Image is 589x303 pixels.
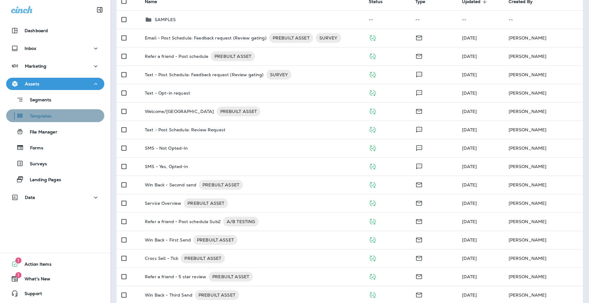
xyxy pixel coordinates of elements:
[369,145,376,150] span: Published
[209,272,253,282] div: PREBUILT ASSET
[369,292,376,297] span: Published
[6,157,104,170] button: Surveys
[145,33,267,43] p: Email - Post Schedule: Feedback request (Review gating)
[369,53,376,58] span: Published
[184,198,228,208] div: PREBUILT ASSET
[462,72,477,77] span: Frank Carreno
[24,114,52,119] p: Templates
[24,177,61,183] p: Landing Pages
[410,10,457,29] td: --
[316,33,341,43] div: SURVEY
[145,290,192,300] p: Win Back - Third Send
[415,71,423,77] span: Text
[211,53,255,59] span: PREBUILT ASSET
[462,182,477,188] span: Frank Carreno
[195,290,239,300] div: PREBUILT ASSET
[6,93,104,106] button: Segments
[462,109,477,114] span: Zachary Ciras
[504,10,583,29] td: --
[155,17,176,22] p: SAMPLES
[369,181,376,187] span: Published
[6,141,104,154] button: Forms
[193,237,237,243] span: PREBUILT ASSET
[181,255,225,261] span: PREBUILT ASSET
[217,108,261,114] span: PREBUILT ASSET
[415,273,423,279] span: Email
[415,255,423,260] span: Email
[6,60,104,72] button: Marketing
[462,145,477,151] span: Frank Carreno
[6,273,104,285] button: 1What's New
[504,29,583,47] td: [PERSON_NAME]
[415,200,423,205] span: Email
[25,81,39,86] p: Assets
[504,47,583,65] td: [PERSON_NAME]
[462,292,477,298] span: Frank Carreno
[415,90,423,95] span: Text
[24,161,47,167] p: Surveys
[184,200,228,206] span: PREBUILT ASSET
[195,292,239,298] span: PREBUILT ASSET
[504,231,583,249] td: [PERSON_NAME]
[415,53,423,58] span: Email
[415,218,423,224] span: Email
[269,33,313,43] div: PREBUILT ASSET
[145,51,208,61] p: Refer a friend - Post schedule
[145,180,196,190] p: Win Back - Second send
[6,287,104,300] button: Support
[369,126,376,132] span: Published
[415,181,423,187] span: Email
[18,291,42,298] span: Support
[6,125,104,138] button: File Manager
[369,90,376,95] span: Published
[462,274,477,279] span: Zachary Ciras
[266,70,292,80] div: SURVEY
[24,129,57,135] p: File Manager
[145,107,214,116] p: Welcome/[GEOGRAPHIC_DATA]
[25,64,46,69] p: Marketing
[369,163,376,169] span: Published
[504,121,583,139] td: [PERSON_NAME]
[24,97,51,103] p: Segments
[462,219,477,224] span: Jason Munk
[504,65,583,84] td: [PERSON_NAME]
[25,195,35,200] p: Data
[209,274,253,280] span: PREBUILT ASSET
[25,28,48,33] p: Dashboard
[6,109,104,122] button: Templates
[415,126,423,132] span: Text
[6,258,104,270] button: 1Action Items
[364,10,410,29] td: --
[266,72,292,78] span: SURVEY
[223,219,259,225] span: A/B TESTING
[199,180,243,190] div: PREBUILT ASSET
[504,176,583,194] td: [PERSON_NAME]
[415,237,423,242] span: Email
[462,200,477,206] span: Zachary Ciras
[369,237,376,242] span: Published
[462,90,477,96] span: Frank Carreno
[415,163,423,169] span: Text
[316,35,341,41] span: SURVEY
[369,200,376,205] span: Published
[504,139,583,157] td: [PERSON_NAME]
[145,146,188,151] p: SMS - Not Opted-In
[145,70,264,80] p: Text - Post Schedule: Feedback request (Review gating)
[504,157,583,176] td: [PERSON_NAME]
[462,127,477,133] span: Frank Carreno
[504,102,583,121] td: [PERSON_NAME]
[504,194,583,212] td: [PERSON_NAME]
[504,267,583,286] td: [PERSON_NAME]
[25,46,36,51] p: Inbox
[15,272,21,278] span: 1
[462,256,477,261] span: Frank Carreno
[462,164,477,169] span: Frank Carreno
[504,84,583,102] td: [PERSON_NAME]
[145,272,206,282] p: Refer a friend - 5 star review
[193,235,237,245] div: PREBUILT ASSET
[6,24,104,37] button: Dashboard
[415,108,423,114] span: Email
[369,71,376,77] span: Published
[217,107,261,116] div: PREBUILT ASSET
[223,217,259,226] div: A/B TESTING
